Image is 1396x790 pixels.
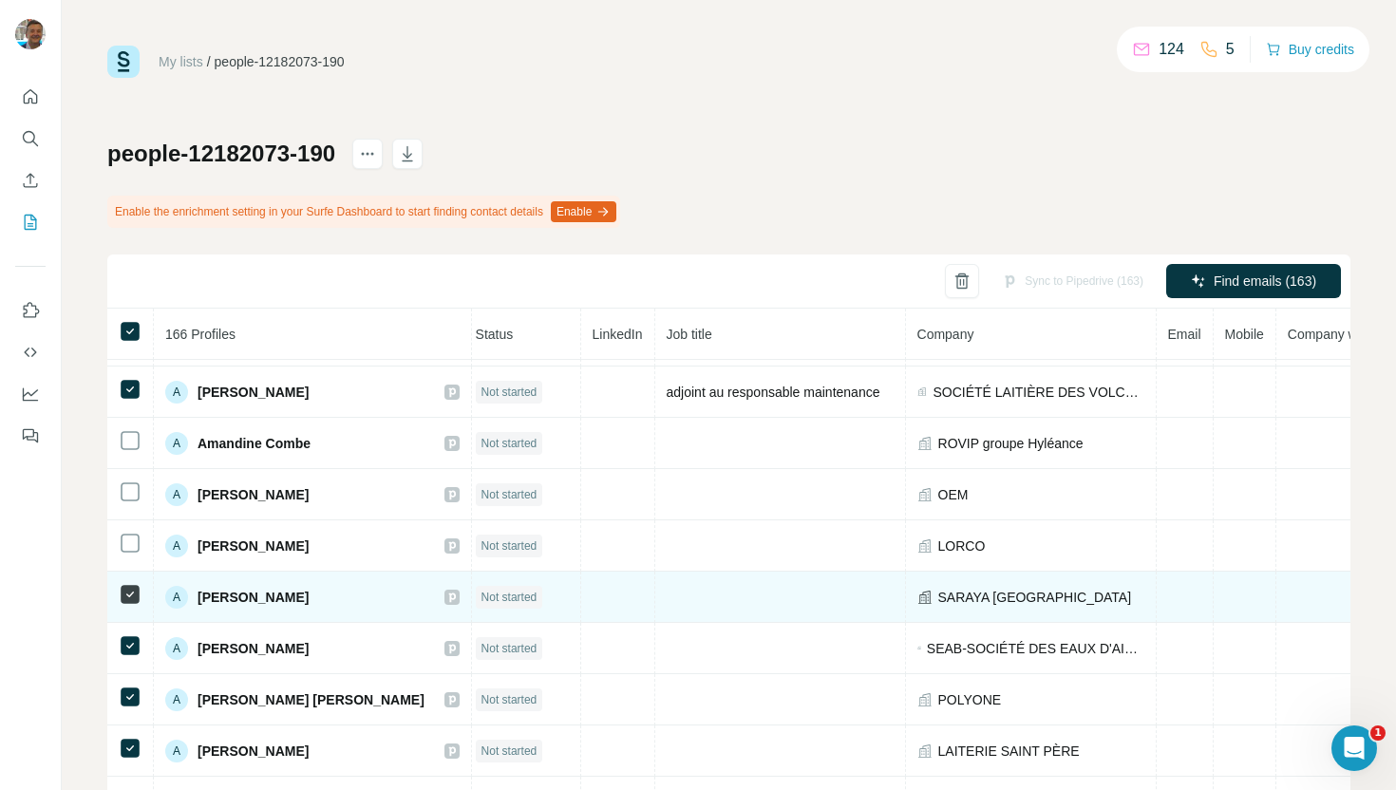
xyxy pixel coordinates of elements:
[215,52,345,71] div: people-12182073-190
[165,327,236,342] span: 166 Profiles
[551,201,616,222] button: Enable
[207,52,211,71] li: /
[1166,264,1341,298] button: Find emails (163)
[938,690,1002,709] span: POLYONE
[15,122,46,156] button: Search
[15,335,46,369] button: Use Surfe API
[1226,38,1235,61] p: 5
[476,327,514,342] span: Status
[198,690,424,709] span: [PERSON_NAME] [PERSON_NAME]
[198,536,309,555] span: [PERSON_NAME]
[159,54,203,69] a: My lists
[165,586,188,609] div: A
[15,377,46,411] button: Dashboard
[165,740,188,762] div: A
[15,19,46,49] img: Avatar
[1214,272,1316,291] span: Find emails (163)
[481,435,538,452] span: Not started
[165,432,188,455] div: A
[481,589,538,606] span: Not started
[15,293,46,328] button: Use Surfe on LinkedIn
[667,385,880,400] span: adjoint au responsable maintenance
[938,742,1080,761] span: LAITERIE SAINT PÈRE
[938,434,1084,453] span: ROVIP groupe Hyléance
[198,485,309,504] span: [PERSON_NAME]
[481,537,538,555] span: Not started
[1370,725,1386,741] span: 1
[198,588,309,607] span: [PERSON_NAME]
[481,384,538,401] span: Not started
[198,639,309,658] span: [PERSON_NAME]
[107,46,140,78] img: Surfe Logo
[1225,327,1264,342] span: Mobile
[1168,327,1201,342] span: Email
[165,688,188,711] div: A
[15,163,46,197] button: Enrich CSV
[667,327,712,342] span: Job title
[165,483,188,506] div: A
[481,640,538,657] span: Not started
[917,327,974,342] span: Company
[481,486,538,503] span: Not started
[481,743,538,760] span: Not started
[352,139,383,169] button: actions
[198,742,309,761] span: [PERSON_NAME]
[1266,36,1354,63] button: Buy credits
[933,383,1143,402] span: SOCIÉTÉ LAITIÈRE DES VOLCANS D'AUVERGNE
[15,80,46,114] button: Quick start
[107,139,335,169] h1: people-12182073-190
[938,588,1132,607] span: SARAYA [GEOGRAPHIC_DATA]
[927,639,1144,658] span: SEAB-SOCIÉTÉ DES EAUX D'AIX [PERSON_NAME] [STREET_ADDRESS][PERSON_NAME]-Alpes (Groupement des Mou...
[938,536,986,555] span: LORCO
[165,381,188,404] div: A
[1331,725,1377,771] iframe: Intercom live chat
[481,691,538,708] span: Not started
[593,327,643,342] span: LinkedIn
[1288,327,1393,342] span: Company website
[15,419,46,453] button: Feedback
[1159,38,1184,61] p: 124
[15,205,46,239] button: My lists
[938,485,969,504] span: OEM
[198,434,311,453] span: Amandine Combe
[165,535,188,557] div: A
[198,383,309,402] span: [PERSON_NAME]
[165,637,188,660] div: A
[107,196,620,228] div: Enable the enrichment setting in your Surfe Dashboard to start finding contact details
